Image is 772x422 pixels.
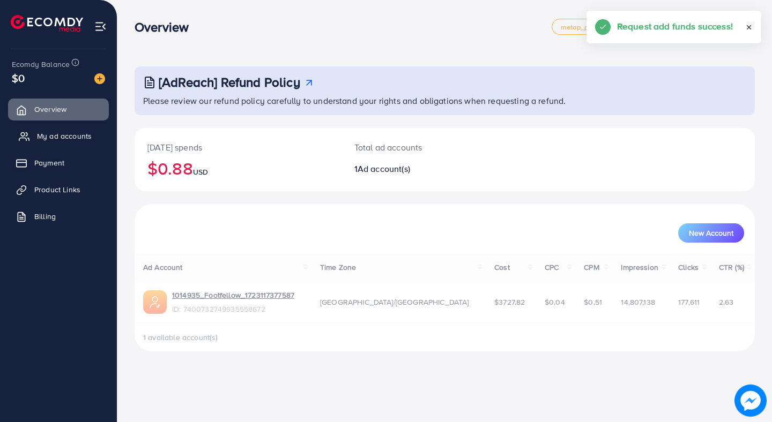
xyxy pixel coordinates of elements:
h5: Request add funds success! [617,19,733,33]
img: menu [94,20,107,33]
p: [DATE] spends [147,141,329,154]
span: Ecomdy Balance [12,59,70,70]
h3: [AdReach] Refund Policy [159,74,300,90]
p: Please review our refund policy carefully to understand your rights and obligations when requesti... [143,94,748,107]
span: Product Links [34,184,80,195]
a: Payment [8,152,109,174]
span: My ad accounts [37,131,92,141]
span: New Account [689,229,733,237]
p: Total ad accounts [354,141,484,154]
a: metap_pakistan_001 [552,19,635,35]
span: Payment [34,157,64,168]
h2: $0.88 [147,158,329,178]
img: image [734,385,767,417]
span: $0 [12,70,25,86]
span: Overview [34,104,66,115]
h3: Overview [135,19,197,35]
a: Product Links [8,179,109,200]
span: Billing [34,211,56,222]
span: metap_pakistan_001 [561,24,626,31]
h2: 1 [354,164,484,174]
a: Overview [8,99,109,120]
a: My ad accounts [8,125,109,147]
img: logo [11,15,83,32]
img: image [94,73,105,84]
span: USD [193,167,208,177]
a: Billing [8,206,109,227]
span: Ad account(s) [358,163,410,175]
button: New Account [678,223,744,243]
